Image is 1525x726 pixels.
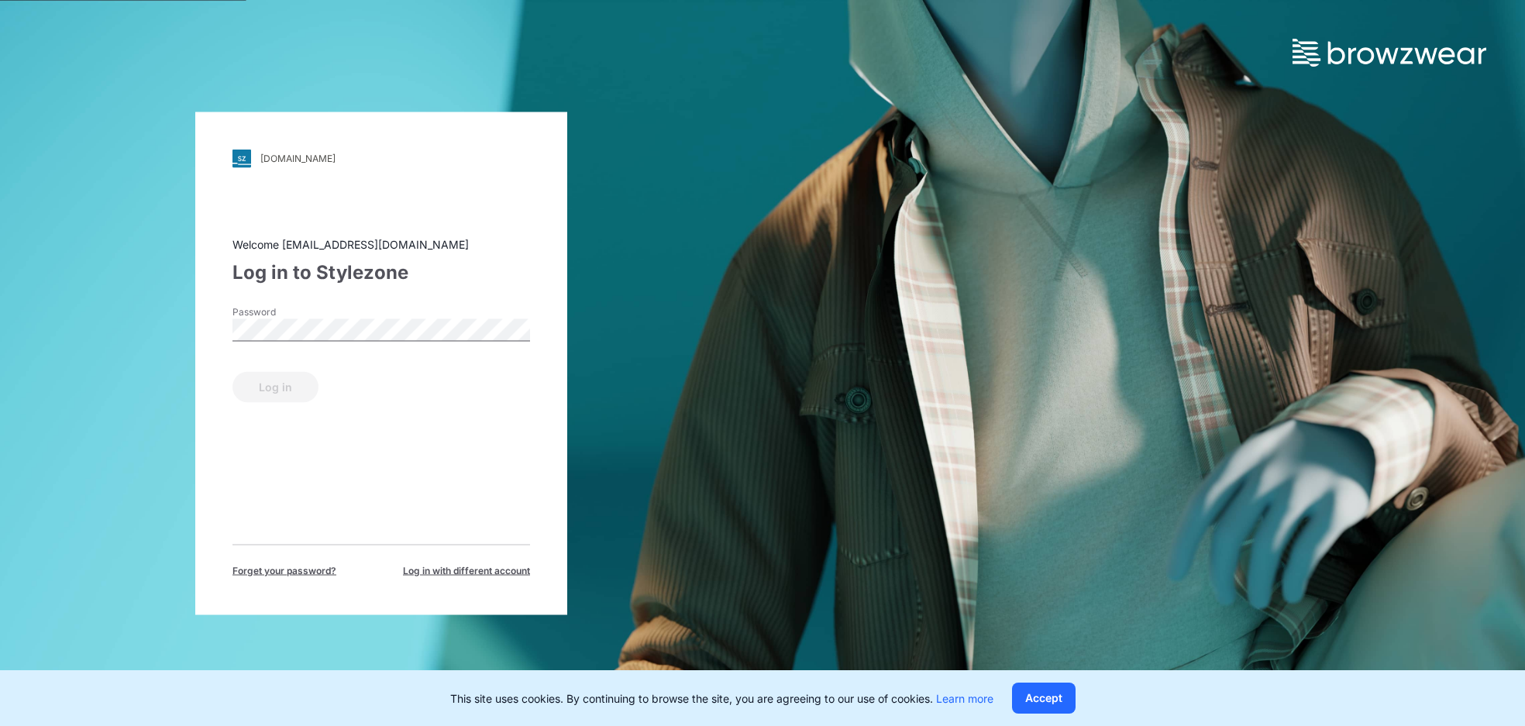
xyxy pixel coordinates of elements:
[232,149,530,167] a: [DOMAIN_NAME]
[1012,683,1076,714] button: Accept
[232,149,251,167] img: svg+xml;base64,PHN2ZyB3aWR0aD0iMjgiIGhlaWdodD0iMjgiIHZpZXdCb3g9IjAgMCAyOCAyOCIgZmlsbD0ibm9uZSIgeG...
[936,692,993,705] a: Learn more
[260,153,336,164] div: [DOMAIN_NAME]
[232,258,530,286] div: Log in to Stylezone
[450,690,993,707] p: This site uses cookies. By continuing to browse the site, you are agreeing to our use of cookies.
[232,563,336,577] span: Forget your password?
[232,236,530,252] div: Welcome [EMAIL_ADDRESS][DOMAIN_NAME]
[1293,39,1486,67] img: browzwear-logo.73288ffb.svg
[403,563,530,577] span: Log in with different account
[232,305,341,318] label: Password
